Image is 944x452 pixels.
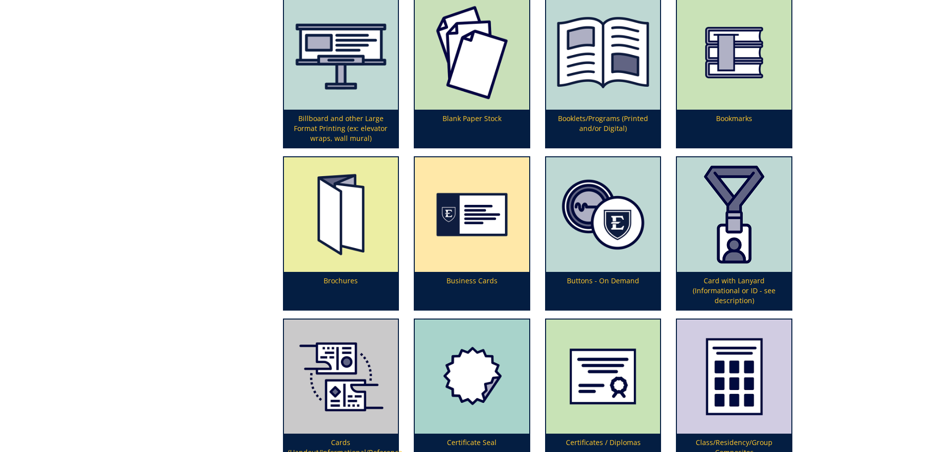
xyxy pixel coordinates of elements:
img: index%20reference%20card%20art-5b7c246b46b985.83964793.png [284,320,398,434]
img: class-composites-59482f17003723.28248747.png [677,320,791,434]
p: Blank Paper Stock [415,110,529,147]
p: Business Cards [415,272,529,310]
img: buttons-6556850c435158.61892814.png [546,157,661,272]
a: Business Cards [415,157,529,310]
p: Buttons - On Demand [546,272,661,310]
img: certificateseal-5a9714020dc3f7.12157616.png [415,320,529,434]
a: Buttons - On Demand [546,157,661,310]
a: Brochures [284,157,398,310]
img: business%20cards-655684f769de13.42776325.png [415,157,529,272]
p: Billboard and other Large Format Printing (ex: elevator wraps, wall mural) [284,110,398,147]
p: Bookmarks [677,110,791,147]
img: brochures-655684ddc17079.69539308.png [284,157,398,272]
img: card%20with%20lanyard-64d29bdf945cd3.52638038.png [677,157,791,272]
p: Card with Lanyard (Informational or ID - see description) [677,272,791,310]
a: Card with Lanyard (Informational or ID - see description) [677,157,791,310]
img: certificates--diplomas-5a05f869a6b240.56065883.png [546,320,661,434]
p: Brochures [284,272,398,310]
p: Booklets/Programs (Printed and/or Digital) [546,110,661,147]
